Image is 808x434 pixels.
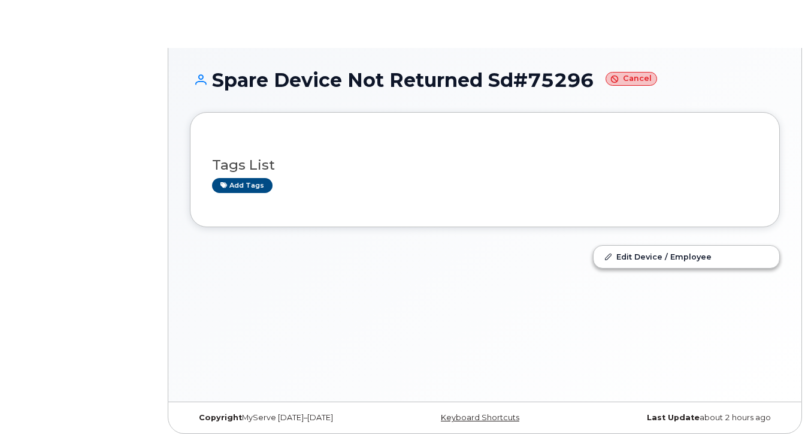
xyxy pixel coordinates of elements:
[594,246,779,267] a: Edit Device / Employee
[190,413,386,423] div: MyServe [DATE]–[DATE]
[441,413,519,422] a: Keyboard Shortcuts
[606,72,657,86] small: Cancel
[199,413,242,422] strong: Copyright
[583,413,780,423] div: about 2 hours ago
[190,70,780,91] h1: Spare Device Not Returned Sd#75296
[647,413,700,422] strong: Last Update
[212,178,273,193] a: Add tags
[212,158,758,173] h3: Tags List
